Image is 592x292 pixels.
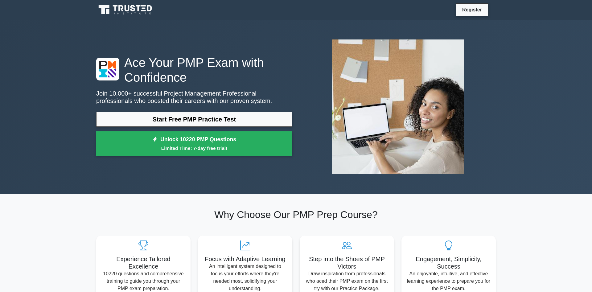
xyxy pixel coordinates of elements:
[406,255,491,270] h5: Engagement, Simplicity, Success
[458,6,486,14] a: Register
[203,255,287,263] h5: Focus with Adaptive Learning
[96,90,292,105] p: Join 10,000+ successful Project Management Professional professionals who boosted their careers w...
[96,209,496,220] h2: Why Choose Our PMP Prep Course?
[96,55,292,85] h1: Ace Your PMP Exam with Confidence
[96,112,292,127] a: Start Free PMP Practice Test
[104,145,285,152] small: Limited Time: 7-day free trial!
[305,255,389,270] h5: Step into the Shoes of PMP Victors
[96,131,292,156] a: Unlock 10220 PMP QuestionsLimited Time: 7-day free trial!
[101,255,186,270] h5: Experience Tailored Excellence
